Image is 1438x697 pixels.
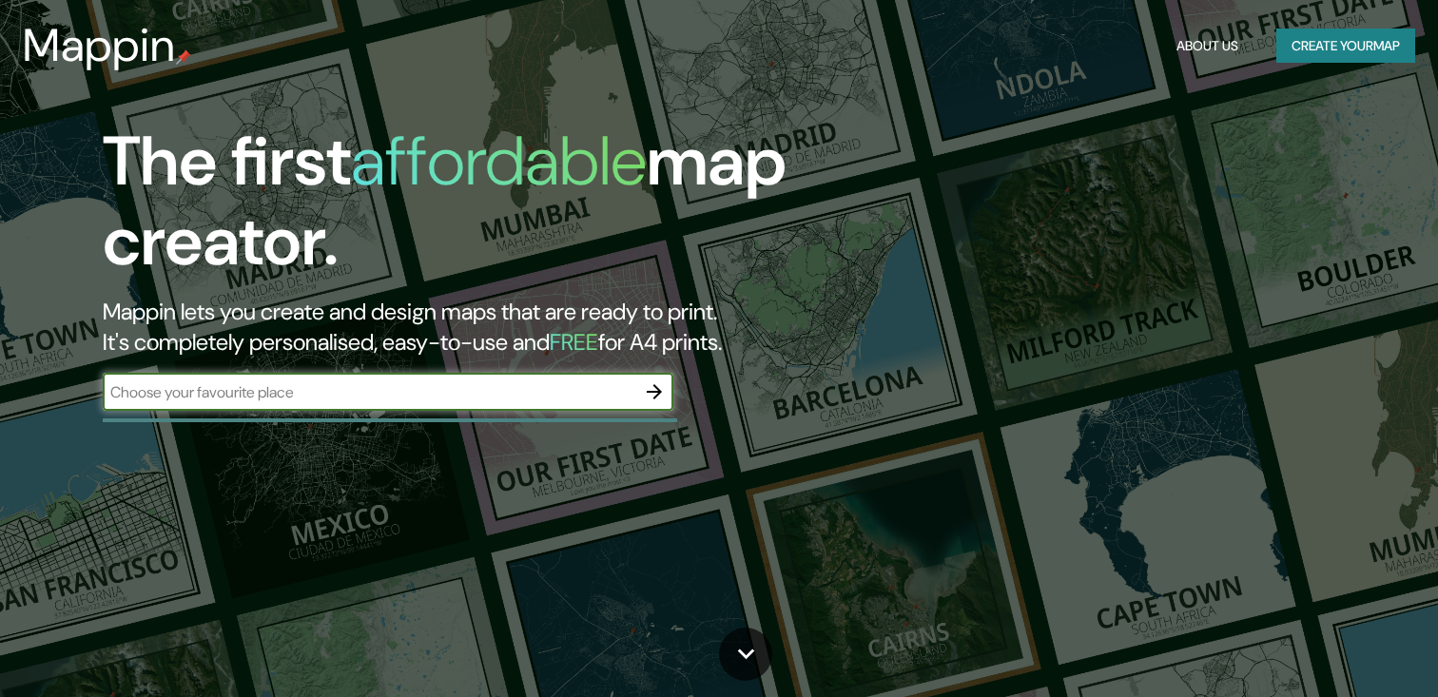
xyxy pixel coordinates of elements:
h1: The first map creator. [103,122,822,297]
h5: FREE [550,327,598,357]
img: mappin-pin [176,49,191,65]
h3: Mappin [23,19,176,72]
h1: affordable [351,117,647,205]
h2: Mappin lets you create and design maps that are ready to print. It's completely personalised, eas... [103,297,822,358]
button: Create yourmap [1276,29,1415,64]
input: Choose your favourite place [103,381,635,403]
button: About Us [1169,29,1246,64]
